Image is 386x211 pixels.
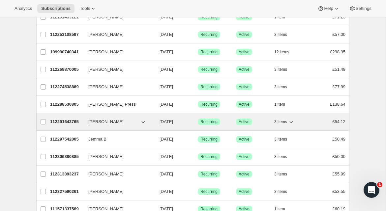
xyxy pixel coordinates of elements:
button: [PERSON_NAME] [84,151,150,162]
span: [DATE] [160,32,173,37]
div: 109990740341[PERSON_NAME][DATE]SuccessRecurringSuccessActive12 items£298.95 [50,47,345,57]
span: Analytics [15,6,32,11]
button: [PERSON_NAME] [84,64,150,75]
button: Tools [76,4,101,13]
button: [PERSON_NAME] [84,29,150,40]
span: Recurring [200,49,218,55]
button: [PERSON_NAME] [84,82,150,92]
span: [DATE] [160,84,173,89]
span: Help [324,6,333,11]
span: [DATE] [160,171,173,176]
span: 1 item [274,102,285,107]
p: 112253108597 [50,31,83,38]
p: 112297542005 [50,136,83,143]
span: Recurring [200,137,218,142]
span: £51.49 [332,67,345,72]
span: Recurring [200,154,218,159]
span: [DATE] [160,154,173,159]
p: 112306880885 [50,153,83,160]
span: Active [239,32,250,37]
span: [PERSON_NAME] [88,153,124,160]
div: 112297542005Jemma B[DATE]SuccessRecurringSuccessActive3 items£50.49 [50,135,345,144]
button: 3 items [274,82,294,92]
span: Recurring [200,189,218,194]
button: 3 items [274,170,294,179]
span: Recurring [200,102,218,107]
span: Active [239,119,250,124]
span: £55.99 [332,171,345,176]
span: Active [239,84,250,90]
span: Active [239,154,250,159]
span: £57.00 [332,32,345,37]
span: Settings [356,6,371,11]
span: 3 items [274,171,287,177]
button: 3 items [274,135,294,144]
span: [DATE] [160,189,173,194]
span: 3 items [274,67,287,72]
iframe: Intercom live chat [364,182,379,198]
div: 112253108597[PERSON_NAME][DATE]SuccessRecurringSuccessActive3 items£57.00 [50,30,345,39]
div: 112313893237[PERSON_NAME][DATE]SuccessRecurringSuccessActive3 items£55.99 [50,170,345,179]
span: £54.12 [332,119,345,124]
button: [PERSON_NAME] [84,186,150,197]
span: [PERSON_NAME] [88,188,124,195]
span: Subscriptions [41,6,71,11]
button: [PERSON_NAME] Press [84,99,150,110]
span: [PERSON_NAME] Press [88,101,136,108]
span: Recurring [200,171,218,177]
span: Recurring [200,119,218,124]
span: 3 items [274,154,287,159]
span: [PERSON_NAME] [88,171,124,177]
p: 112274538869 [50,84,83,90]
span: Active [239,102,250,107]
span: Recurring [200,84,218,90]
span: Active [239,67,250,72]
span: [DATE] [160,67,173,72]
button: Settings [345,4,375,13]
span: Active [239,171,250,177]
span: £77.99 [332,84,345,89]
button: 1 item [274,100,292,109]
span: [PERSON_NAME] [88,84,124,90]
p: 112288530805 [50,101,83,108]
span: 12 items [274,49,289,55]
button: 12 items [274,47,296,57]
span: Active [239,137,250,142]
span: Recurring [200,67,218,72]
p: 112313893237 [50,171,83,177]
span: 3 items [274,189,287,194]
span: Tools [80,6,90,11]
span: £50.00 [332,154,345,159]
div: 112306880885[PERSON_NAME][DATE]SuccessRecurringSuccessActive3 items£50.00 [50,152,345,161]
span: [PERSON_NAME] [88,66,124,73]
span: [DATE] [160,49,173,54]
span: Active [239,189,250,194]
span: Active [239,49,250,55]
p: 109990740341 [50,49,83,55]
span: [PERSON_NAME] [88,49,124,55]
p: 112327590261 [50,188,83,195]
div: 112327590261[PERSON_NAME][DATE]SuccessRecurringSuccessActive3 items£53.55 [50,187,345,196]
p: 112268870005 [50,66,83,73]
span: Jemma B [88,136,106,143]
span: [DATE] [160,119,173,124]
span: [PERSON_NAME] [88,31,124,38]
button: 3 items [274,30,294,39]
span: Recurring [200,32,218,37]
span: 3 items [274,32,287,37]
p: 112291643765 [50,119,83,125]
span: 3 items [274,119,287,124]
span: [DATE] [160,102,173,107]
span: [DATE] [160,137,173,142]
span: £50.49 [332,137,345,142]
span: £298.95 [330,49,345,54]
button: 3 items [274,65,294,74]
button: [PERSON_NAME] [84,47,150,57]
div: 112274538869[PERSON_NAME][DATE]SuccessRecurringSuccessActive3 items£77.99 [50,82,345,92]
button: Help [313,4,343,13]
span: 3 items [274,137,287,142]
button: 3 items [274,117,294,126]
div: 112291643765[PERSON_NAME][DATE]SuccessRecurringSuccessActive3 items£54.12 [50,117,345,126]
button: [PERSON_NAME] [84,117,150,127]
button: Jemma B [84,134,150,145]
